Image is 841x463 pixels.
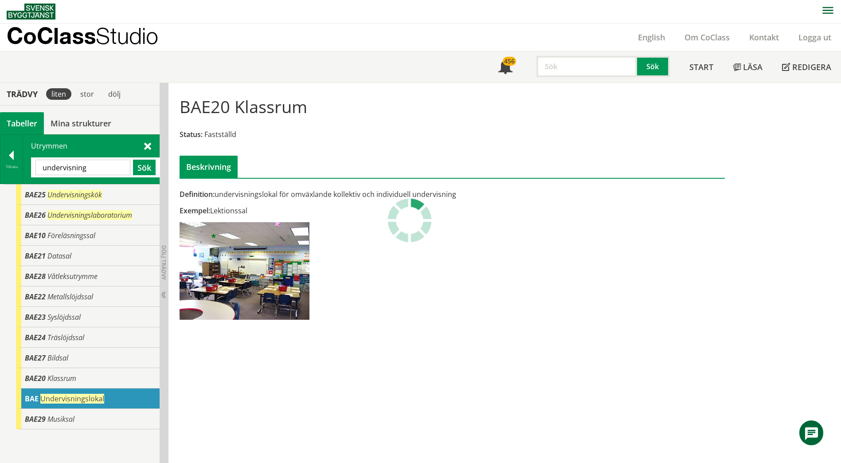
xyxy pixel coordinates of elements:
[2,89,43,99] div: Trädvy
[180,97,307,116] h1: BAE20 Klassrum
[40,394,104,404] span: Undervisningslokal
[536,56,637,77] input: Sök
[180,189,538,199] div: undervisningslokal för omväxlande kollektiv och individuell undervisning
[0,163,23,170] div: Tillbaka
[789,32,841,43] a: Logga ut
[25,210,46,220] span: BAE26
[47,190,102,200] span: Undervisningskök
[16,266,160,286] div: Gå till informationssidan för CoClass Studio
[772,51,841,82] a: Redigera
[180,206,210,216] span: Exempel:
[16,184,160,205] div: Gå till informationssidan för CoClass Studio
[16,388,160,409] div: Gå till informationssidan för CoClass Studio
[743,62,763,72] span: Läsa
[16,368,160,388] div: Gå till informationssidan för CoClass Studio
[25,292,46,302] span: BAE22
[25,394,39,404] span: BAE
[47,414,74,424] span: Musiksal
[503,57,516,66] div: 456
[16,348,160,368] div: Gå till informationssidan för CoClass Studio
[44,112,118,134] a: Mina strukturer
[47,333,84,342] span: Träslöjdssal
[47,271,98,281] span: Våtleksutrymme
[25,271,46,281] span: BAE28
[47,210,132,220] span: Undervisningslaboratorium
[96,23,158,49] span: Studio
[25,312,46,322] span: BAE23
[498,61,512,75] span: Notifikationer
[204,129,236,139] span: Fastställd
[723,51,772,82] a: Läsa
[75,88,99,100] div: stor
[792,62,831,72] span: Redigera
[637,56,670,77] button: Sök
[25,333,46,342] span: BAE24
[16,327,160,348] div: Gå till informationssidan för CoClass Studio
[23,135,159,184] div: Utrymmen
[628,32,675,43] a: English
[180,156,238,178] div: Beskrivning
[103,88,126,100] div: dölj
[47,312,81,322] span: Syslöjdssal
[16,409,160,429] div: Gå till informationssidan för CoClass Studio
[47,251,71,261] span: Datasal
[16,225,160,246] div: Gå till informationssidan för CoClass Studio
[680,51,723,82] a: Start
[387,198,432,243] img: Laddar
[16,286,160,307] div: Gå till informationssidan för CoClass Studio
[47,292,93,302] span: Metallslöjdssal
[489,51,522,82] a: 456
[689,62,713,72] span: Start
[180,206,538,216] div: Lektionssal
[16,205,160,225] div: Gå till informationssidan för CoClass Studio
[25,414,46,424] span: BAE29
[47,353,68,363] span: Bildsal
[144,141,151,150] span: Stäng sök
[7,24,177,51] a: CoClassStudio
[25,251,46,261] span: BAE21
[47,373,76,383] span: Klassrum
[16,307,160,327] div: Gå till informationssidan för CoClass Studio
[180,222,309,320] img: BAE20Klassrum.jpg
[7,4,55,20] img: Svensk Byggtjänst
[180,189,215,199] span: Definition:
[47,231,95,240] span: Föreläsningssal
[16,246,160,266] div: Gå till informationssidan för CoClass Studio
[180,129,203,139] span: Status:
[133,160,156,175] button: Sök
[25,373,46,383] span: BAE20
[35,160,130,175] input: Sök
[675,32,739,43] a: Om CoClass
[46,88,71,100] div: liten
[739,32,789,43] a: Kontakt
[160,245,168,280] span: Dölj trädvy
[25,190,46,200] span: BAE25
[25,231,46,240] span: BAE10
[7,31,158,41] p: CoClass
[25,353,46,363] span: BAE27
